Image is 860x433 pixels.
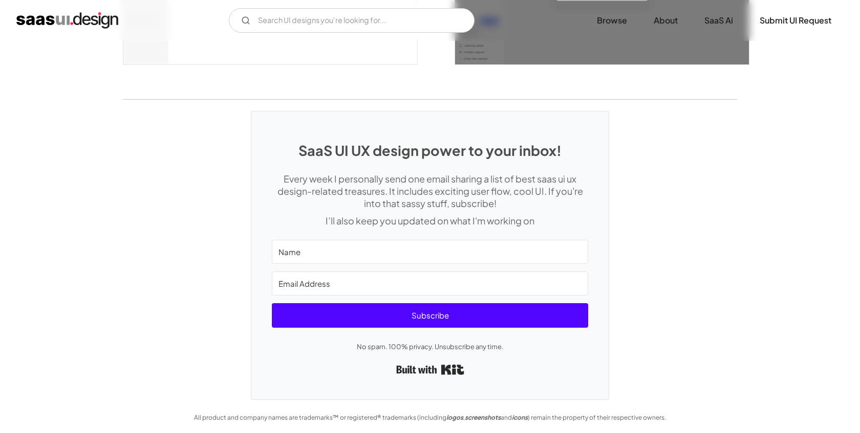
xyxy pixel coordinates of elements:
em: screenshots [465,414,501,421]
input: Email Address [272,271,588,295]
input: Search UI designs you're looking for... [229,8,475,33]
em: logos [446,414,463,421]
a: home [16,12,118,29]
form: Email Form [229,8,475,33]
a: Submit UI Request [747,9,844,32]
input: Name [272,240,588,264]
a: SaaS Ai [692,9,745,32]
a: About [641,9,690,32]
em: icons [512,414,528,421]
a: Browse [585,9,639,32]
a: Built with Kit [396,360,464,379]
h1: SaaS UI UX design power to your inbox! [272,142,588,158]
button: Subscribe [272,303,588,328]
p: I’ll also keep you updated on what I'm working on [272,215,588,227]
div: All product and company names are trademarks™ or registered® trademarks (including , and ) remain... [189,412,671,424]
p: Every week I personally send one email sharing a list of best saas ui ux design-related treasures... [272,173,588,210]
p: No spam. 100% privacy. Unsubscribe any time. [272,340,588,353]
